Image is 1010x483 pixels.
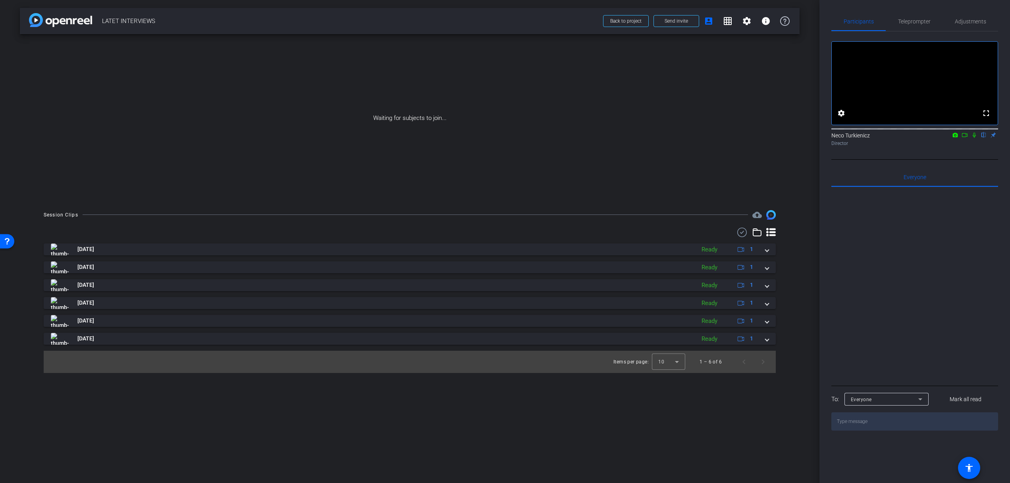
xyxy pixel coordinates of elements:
span: Back to project [610,18,642,24]
div: Ready [698,299,721,308]
span: Adjustments [955,19,986,24]
div: Items per page: [613,358,649,366]
span: 1 [750,281,753,289]
div: Ready [698,245,721,254]
img: thumb-nail [51,297,69,309]
mat-icon: cloud_upload [752,210,762,220]
mat-expansion-panel-header: thumb-nail[DATE]Ready1 [44,297,776,309]
div: Ready [698,263,721,272]
img: thumb-nail [51,315,69,327]
span: 1 [750,317,753,325]
div: Waiting for subjects to join... [20,34,800,202]
span: [DATE] [77,245,94,253]
span: Participants [844,19,874,24]
mat-icon: accessibility [964,463,974,473]
span: [DATE] [77,334,94,343]
span: Send invite [665,18,688,24]
div: To: [831,395,839,404]
span: Mark all read [950,395,981,404]
mat-icon: info [761,16,771,26]
mat-expansion-panel-header: thumb-nail[DATE]Ready1 [44,243,776,255]
mat-expansion-panel-header: thumb-nail[DATE]Ready1 [44,279,776,291]
button: Mark all read [933,392,998,406]
span: Everyone [904,174,926,180]
div: Director [831,140,998,147]
mat-expansion-panel-header: thumb-nail[DATE]Ready1 [44,315,776,327]
img: thumb-nail [51,333,69,345]
button: Next page [754,352,773,371]
mat-icon: account_box [704,16,713,26]
mat-icon: settings [742,16,752,26]
span: 1 [750,245,753,253]
span: [DATE] [77,299,94,307]
mat-icon: fullscreen [981,108,991,118]
div: Ready [698,334,721,344]
img: app-logo [29,13,92,27]
img: thumb-nail [51,279,69,291]
img: thumb-nail [51,243,69,255]
div: Ready [698,281,721,290]
button: Previous page [734,352,754,371]
span: Teleprompter [898,19,931,24]
span: 1 [750,299,753,307]
mat-icon: settings [837,108,846,118]
span: [DATE] [77,263,94,271]
img: Session clips [766,210,776,220]
div: Neco Turkienicz [831,131,998,147]
button: Send invite [653,15,699,27]
span: [DATE] [77,281,94,289]
mat-icon: grid_on [723,16,732,26]
button: Back to project [603,15,649,27]
mat-icon: flip [979,131,989,138]
div: 1 – 6 of 6 [700,358,722,366]
span: Destinations for your clips [752,210,762,220]
div: Session Clips [44,211,78,219]
span: LATET INTERVIEWS [102,13,598,29]
mat-expansion-panel-header: thumb-nail[DATE]Ready1 [44,333,776,345]
img: thumb-nail [51,261,69,273]
mat-expansion-panel-header: thumb-nail[DATE]Ready1 [44,261,776,273]
div: Ready [698,317,721,326]
span: [DATE] [77,317,94,325]
span: 1 [750,334,753,343]
span: 1 [750,263,753,271]
span: Everyone [851,397,872,402]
